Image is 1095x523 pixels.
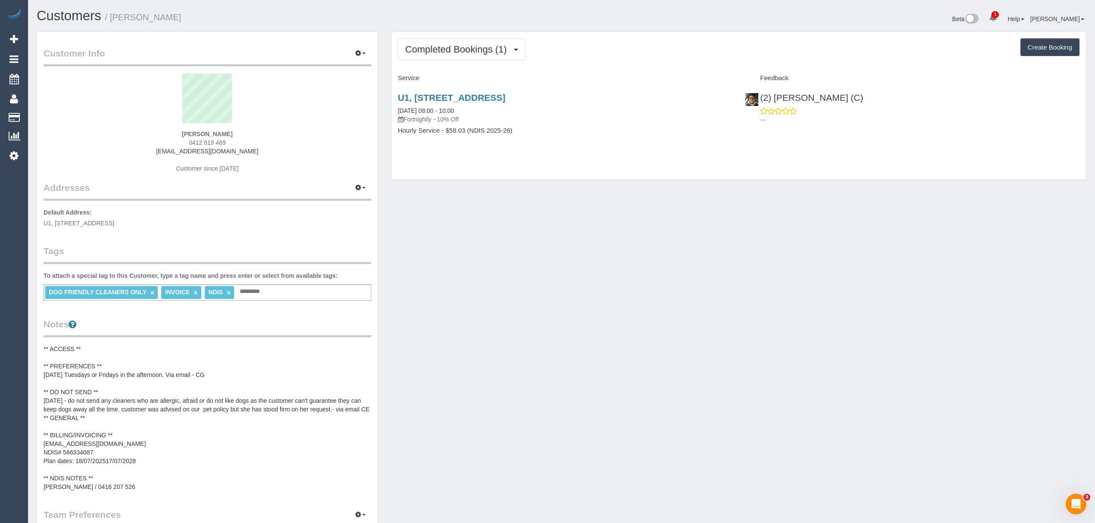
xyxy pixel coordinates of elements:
span: INVOICE [165,289,190,296]
h4: Service [398,75,732,82]
legend: Customer Info [44,47,371,66]
h4: Feedback [745,75,1079,82]
img: New interface [964,14,979,25]
strong: [PERSON_NAME] [182,131,232,137]
span: 1 [992,11,999,18]
iframe: Intercom live chat [1066,494,1086,514]
p: --- [760,115,1079,124]
small: / [PERSON_NAME] [105,12,181,22]
img: Automaid Logo [5,9,22,21]
h4: Hourly Service - $58.03 (NDIS 2025-26) [398,127,732,134]
legend: Tags [44,245,371,264]
a: [PERSON_NAME] [1030,16,1084,22]
a: Help [1007,16,1024,22]
span: U1, [STREET_ADDRESS] [44,220,114,227]
img: (2) Roumany Gergis (C) [745,93,758,106]
a: (2) [PERSON_NAME] (C) [745,93,863,103]
label: To attach a special tag to this Customer, type a tag name and press enter or select from availabl... [44,271,338,280]
pre: ** ACCESS ** ** PREFERENCES ** [DATE] Tuesdays or Fridays in the afternoon. Via email - CG ** DO ... [44,345,371,491]
a: U1, [STREET_ADDRESS] [398,93,506,103]
a: [EMAIL_ADDRESS][DOMAIN_NAME] [156,148,258,155]
a: Customers [37,8,101,23]
span: 0412 619 469 [189,139,226,146]
button: Create Booking [1020,38,1079,56]
a: × [227,289,231,296]
label: Default Address: [44,208,92,217]
a: × [194,289,197,296]
span: DOG FRIENDLY CLEANERS ONLY [49,289,146,296]
a: 1 [985,9,1001,28]
a: [DATE] 08:00 - 10:00 [398,107,454,114]
p: Fortnightly - 10% Off [398,115,732,124]
span: NDIS [208,289,222,296]
span: 3 [1083,494,1090,501]
span: Customer since [DATE] [176,165,238,172]
a: Beta [952,16,979,22]
a: × [150,289,154,296]
legend: Notes [44,318,371,337]
span: Completed Bookings (1) [405,44,511,55]
button: Completed Bookings (1) [398,38,526,60]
